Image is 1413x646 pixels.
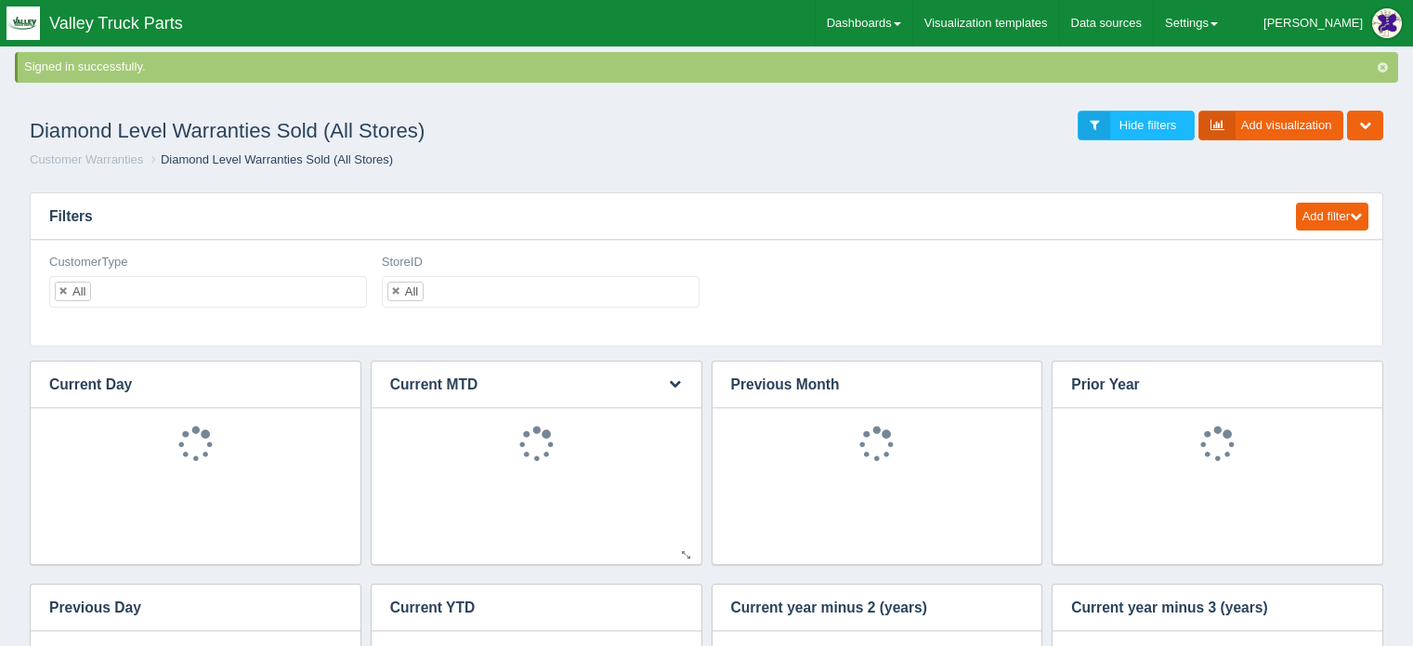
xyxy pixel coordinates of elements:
span: Valley Truck Parts [49,14,183,33]
div: All [72,285,85,297]
h3: Current year minus 2 (years) [713,585,1014,631]
label: CustomerType [49,254,128,271]
div: All [405,285,418,297]
h3: Current MTD [372,362,645,408]
h3: Current year minus 3 (years) [1053,585,1354,631]
div: Signed in successfully. [24,59,1394,76]
h3: Previous Day [31,585,333,631]
h3: Filters [31,193,1278,240]
div: [PERSON_NAME] [1263,5,1363,42]
li: Diamond Level Warranties Sold (All Stores) [147,152,393,169]
h1: Diamond Level Warranties Sold (All Stores) [30,111,707,152]
a: Customer Warranties [30,152,143,166]
img: Profile Picture [1372,8,1402,38]
h3: Previous Month [713,362,1014,408]
span: Hide filters [1119,118,1176,132]
h3: Current Day [31,362,333,408]
h3: Prior Year [1053,362,1354,408]
img: q1blfpkbivjhsugxdrfq.png [7,7,40,40]
button: Add filter [1296,203,1368,231]
a: Hide filters [1078,111,1195,141]
h3: Current YTD [372,585,674,631]
a: Add visualization [1198,111,1344,141]
label: StoreID [382,254,423,271]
